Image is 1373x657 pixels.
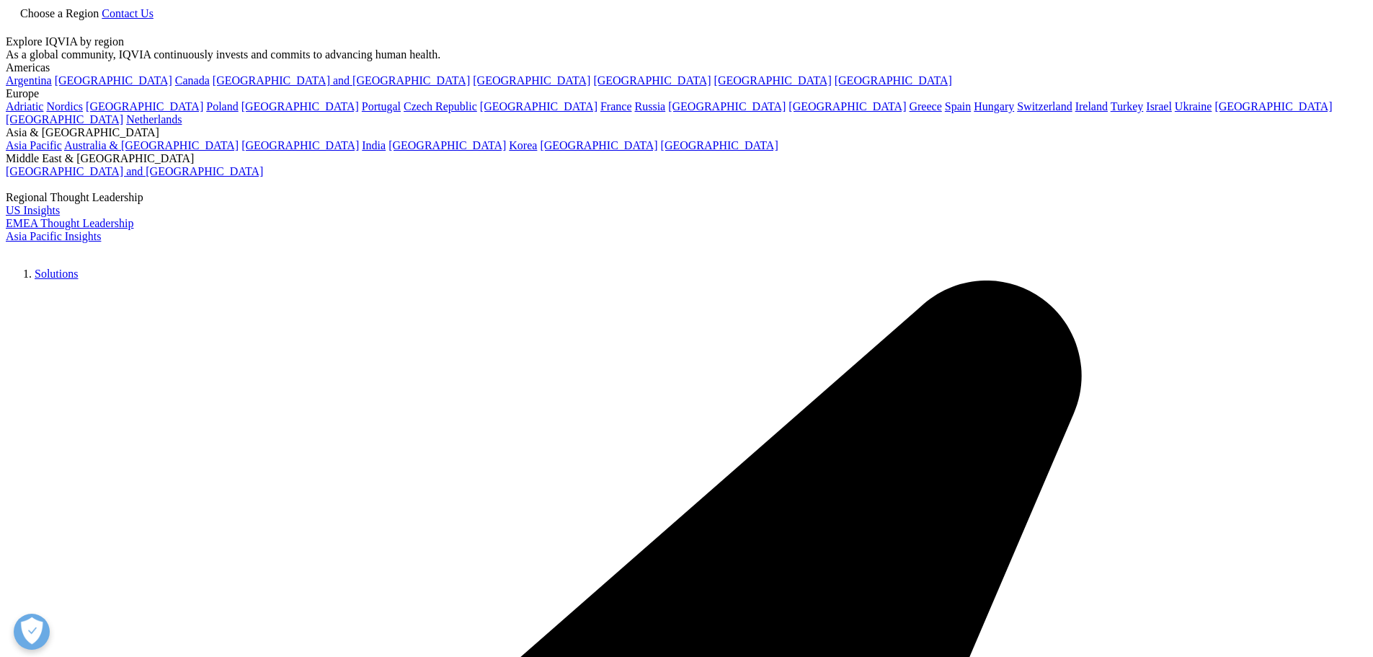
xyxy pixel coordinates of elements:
a: Ukraine [1175,100,1212,113]
a: Contact Us [102,7,154,19]
a: Canada [175,74,210,87]
a: Russia [635,100,666,113]
a: Nordics [46,100,83,113]
a: [GEOGRAPHIC_DATA] and [GEOGRAPHIC_DATA] [6,165,263,177]
a: Asia Pacific Insights [6,230,101,242]
a: Poland [206,100,238,113]
a: Asia Pacific [6,139,62,151]
a: [GEOGRAPHIC_DATA] [6,113,123,125]
a: [GEOGRAPHIC_DATA] [714,74,832,87]
a: [GEOGRAPHIC_DATA] [388,139,506,151]
a: Spain [945,100,971,113]
a: [GEOGRAPHIC_DATA] [661,139,778,151]
a: [GEOGRAPHIC_DATA] [241,100,359,113]
div: Middle East & [GEOGRAPHIC_DATA] [6,152,1367,165]
a: Australia & [GEOGRAPHIC_DATA] [64,139,239,151]
a: [GEOGRAPHIC_DATA] [480,100,597,113]
a: Solutions [35,268,78,280]
a: [GEOGRAPHIC_DATA] [835,74,952,87]
a: Hungary [974,100,1014,113]
a: [GEOGRAPHIC_DATA] [1214,100,1332,113]
div: Explore IQVIA by region [6,35,1367,48]
div: Asia & [GEOGRAPHIC_DATA] [6,126,1367,139]
a: Czech Republic [404,100,477,113]
a: Adriatic [6,100,43,113]
span: Choose a Region [20,7,99,19]
a: [GEOGRAPHIC_DATA] [55,74,172,87]
a: US Insights [6,204,60,216]
a: [GEOGRAPHIC_DATA] and [GEOGRAPHIC_DATA] [213,74,470,87]
a: France [600,100,632,113]
a: Netherlands [126,113,182,125]
a: [GEOGRAPHIC_DATA] [241,139,359,151]
div: Americas [6,61,1367,74]
a: [GEOGRAPHIC_DATA] [473,74,590,87]
a: Turkey [1111,100,1144,113]
button: 優先設定センターを開く [14,614,50,650]
a: India [362,139,386,151]
a: Greece [909,100,941,113]
a: Argentina [6,74,52,87]
div: Regional Thought Leadership [6,191,1367,204]
a: Switzerland [1017,100,1072,113]
a: EMEA Thought Leadership [6,217,133,229]
a: [GEOGRAPHIC_DATA] [668,100,786,113]
a: Israel [1146,100,1172,113]
a: Ireland [1075,100,1108,113]
a: [GEOGRAPHIC_DATA] [86,100,203,113]
a: [GEOGRAPHIC_DATA] [788,100,906,113]
a: Korea [509,139,537,151]
a: Portugal [362,100,401,113]
a: [GEOGRAPHIC_DATA] [593,74,711,87]
a: [GEOGRAPHIC_DATA] [540,139,657,151]
div: Europe [6,87,1367,100]
div: As a global community, IQVIA continuously invests and commits to advancing human health. [6,48,1367,61]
